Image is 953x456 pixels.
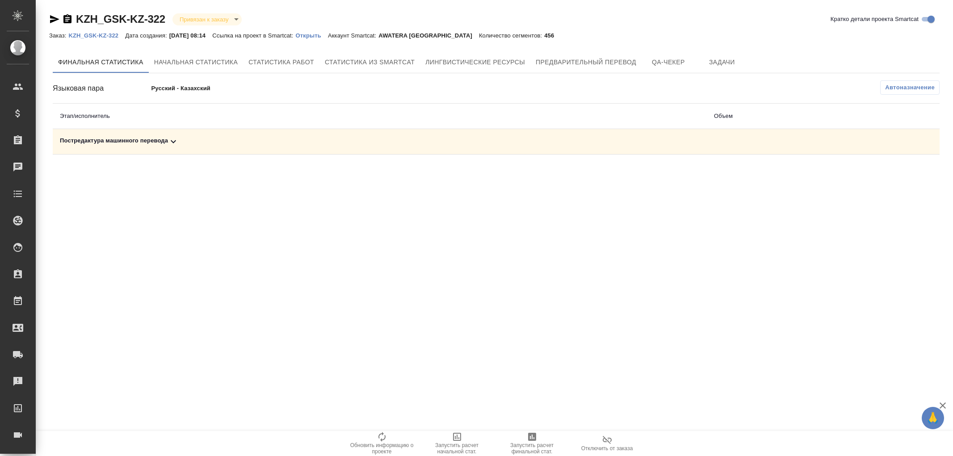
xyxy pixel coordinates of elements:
[68,32,125,39] p: KZH_GSK-KZ-322
[125,32,169,39] p: Дата создания:
[49,32,68,39] p: Заказ:
[296,32,328,39] p: Открыть
[60,136,700,147] div: Toggle Row Expanded
[62,14,73,25] button: Скопировать ссылку
[328,32,378,39] p: Аккаунт Smartcat:
[544,32,561,39] p: 456
[49,14,60,25] button: Скопировать ссылку для ЯМессенджера
[248,57,314,68] span: Статистика работ
[425,57,525,68] span: Лингвистические ресурсы
[296,31,328,39] a: Открыть
[707,104,869,129] th: Объем
[177,16,231,23] button: Привязан к заказу
[212,32,295,39] p: Ссылка на проект в Smartcat:
[68,31,125,39] a: KZH_GSK-KZ-322
[885,83,935,92] span: Автоназначение
[479,32,544,39] p: Количество сегментов:
[880,80,940,95] button: Автоназначение
[701,57,743,68] span: Задачи
[922,407,944,429] button: 🙏
[831,15,919,24] span: Кратко детали проекта Smartcat
[378,32,479,39] p: AWATERA [GEOGRAPHIC_DATA]
[169,32,213,39] p: [DATE] 08:14
[925,409,940,427] span: 🙏
[536,57,636,68] span: Предварительный перевод
[53,83,151,94] div: Языковая пара
[647,57,690,68] span: QA-чекер
[58,57,143,68] span: Финальная статистика
[53,104,707,129] th: Этап/исполнитель
[151,84,348,93] p: Русский - Казахский
[172,13,242,25] div: Привязан к заказу
[325,57,415,68] span: Статистика из Smartcat
[76,13,165,25] a: KZH_GSK-KZ-322
[154,57,238,68] span: Начальная статистика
